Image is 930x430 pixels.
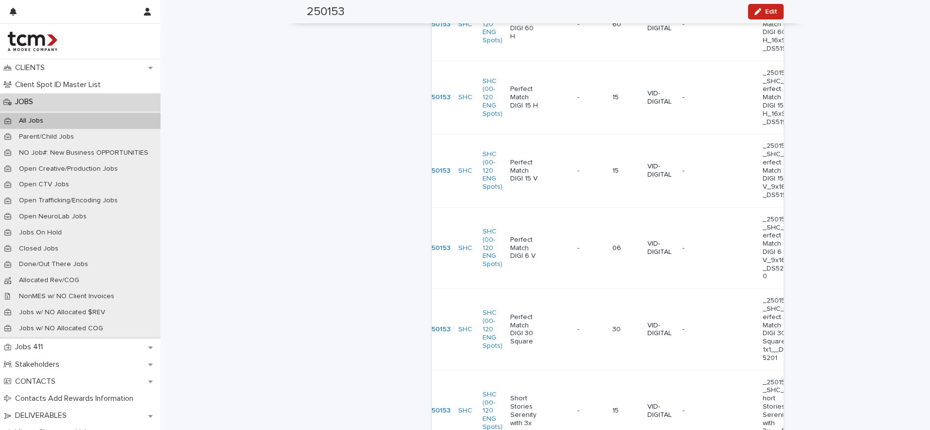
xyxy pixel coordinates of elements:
p: Client Spot ID Master List [11,80,108,90]
p: - [577,165,581,175]
p: _250153_SHC_Perfect Match DIGI 15 H_16x9__DS5198 [763,69,791,126]
p: VID-DIGITAL [647,322,675,338]
p: Perfect Match DIGI 15 V [510,159,539,183]
p: Done/Out There Jobs [11,260,96,269]
p: - [682,20,711,29]
p: 60 [612,20,639,29]
p: VID-DIGITAL [647,162,675,179]
p: _250153_SHC_Perfect Match DIGI 15 V_9x16__DS5199 [763,142,791,199]
p: - [682,407,711,415]
p: Open CTV Jobs [11,180,77,189]
button: Edit [748,4,784,19]
a: SHC (00-120 ENG Spots) [483,228,502,269]
p: Jobs w/ NO Allocated $REV [11,308,113,317]
p: VID-DIGITAL [647,240,675,256]
p: - [682,167,711,175]
p: VID-DIGITAL [647,16,675,33]
a: 250153 [428,407,450,415]
p: VID-DIGITAL [647,403,675,419]
a: 250153 [428,167,450,175]
p: Open Creative/Production Jobs [11,165,125,173]
a: 250153 [428,93,450,102]
p: JOBS [11,97,41,107]
p: 06 [612,244,639,252]
p: - [577,242,581,252]
a: 250153 [428,325,450,334]
p: Open NeuroLab Jobs [11,213,94,221]
span: Edit [765,8,777,15]
p: _250153_SHC_Perfect Match DIGI 6 V_9x16__DS5200 [763,215,791,281]
p: CONTACTS [11,377,63,386]
a: SHC [458,325,472,334]
a: SHC [458,244,472,252]
p: All Jobs [11,117,51,125]
a: SHC (00-120 ENG Spots) [483,4,502,45]
p: Open Trafficking/Encoding Jobs [11,197,125,205]
p: - [577,405,581,415]
a: SHC [458,93,472,102]
p: CLIENTS [11,63,53,72]
p: 30 [612,325,639,334]
p: Closed Jobs [11,245,66,253]
p: Jobs w/ NO Allocated COG [11,324,111,333]
a: SHC [458,20,472,29]
a: SHC (00-120 ENG Spots) [483,77,502,118]
p: Allocated Rev/COG [11,276,87,285]
p: Short Stories Serenity with 3x [510,394,539,427]
p: - [682,244,711,252]
a: SHC [458,407,472,415]
p: DELIVERABLES [11,411,74,420]
p: Perfect Match DIGI 30 Square [510,313,539,346]
p: Contacts Add Rewards Information [11,394,141,403]
a: SHC [458,167,472,175]
p: Perfect Match DIGI 60 H [510,8,539,40]
a: SHC (00-120 ENG Spots) [483,309,502,350]
p: 15 [612,407,639,415]
h2: 250153 [307,5,344,19]
p: Perfect Match DIGI 6 V [510,236,539,260]
p: - [682,93,711,102]
p: Jobs 411 [11,342,51,352]
p: Jobs On Hold [11,229,70,237]
p: _250153_SHC_Perfect Match DIGI 30 Square_1x1__DS5201 [763,297,791,362]
p: Perfect Match DIGI 15 H [510,85,539,109]
a: 250153 [428,244,450,252]
p: VID-DIGITAL [647,90,675,106]
a: SHC (00-120 ENG Spots) [483,150,502,191]
p: 15 [612,167,639,175]
p: - [682,325,711,334]
p: Stakeholders [11,360,67,369]
a: 250153 [428,20,450,29]
p: Parent/Child Jobs [11,133,82,141]
p: NO Job#: New Business OPPORTUNITIES [11,149,156,157]
p: NonMES w/ NO Client Invoices [11,292,122,301]
img: 4hMmSqQkux38exxPVZHQ [8,32,57,51]
p: 15 [612,93,639,102]
p: - [577,323,581,334]
p: - [577,91,581,102]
